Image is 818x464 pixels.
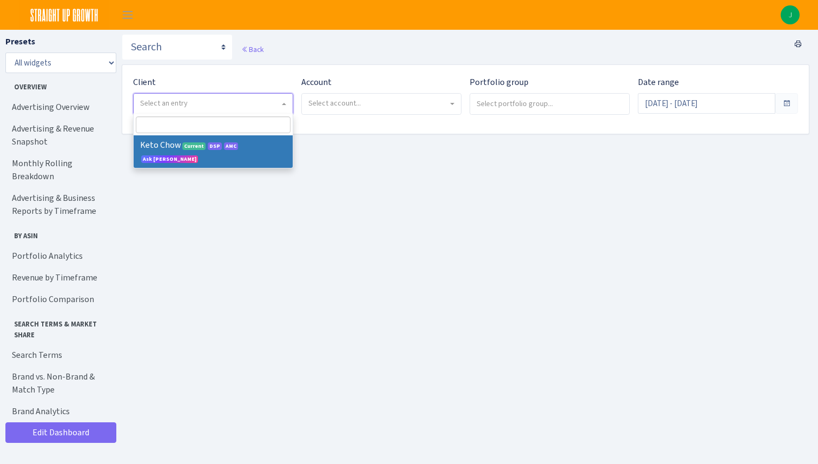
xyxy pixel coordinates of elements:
[5,187,114,222] a: Advertising & Business Reports by Timeframe
[308,98,361,108] span: Select account...
[134,135,293,168] li: Keto Chow
[5,366,114,401] a: Brand vs. Non-Brand & Match Type
[133,76,156,89] label: Client
[208,142,222,150] span: DSP
[114,6,141,24] button: Toggle navigation
[470,76,529,89] label: Portfolio group
[6,315,113,339] span: Search Terms & Market Share
[182,142,206,150] span: Current
[470,94,578,113] input: Select portfolio group...
[301,76,332,89] label: Account
[143,155,196,162] span: SUG AI Assistant
[5,267,114,289] a: Revenue by Timeframe
[6,226,113,241] span: By ASIN
[141,155,198,163] span: Ask [PERSON_NAME]
[224,142,238,150] span: Amazon Marketing Cloud
[5,289,114,310] a: Portfolio Comparison
[5,35,35,48] label: Presets
[781,5,800,24] img: Jared
[6,77,113,92] span: Overview
[5,344,114,366] a: Search Terms
[140,98,188,108] span: Select an entry
[781,5,800,24] a: J
[5,245,114,267] a: Portfolio Analytics
[5,118,114,153] a: Advertising & Revenue Snapshot
[5,96,114,118] a: Advertising Overview
[638,76,679,89] label: Date range
[5,401,114,422] a: Brand Analytics
[5,153,114,187] a: Monthly Rolling Breakdown
[241,44,263,54] a: Back
[5,422,116,443] a: Edit Dashboard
